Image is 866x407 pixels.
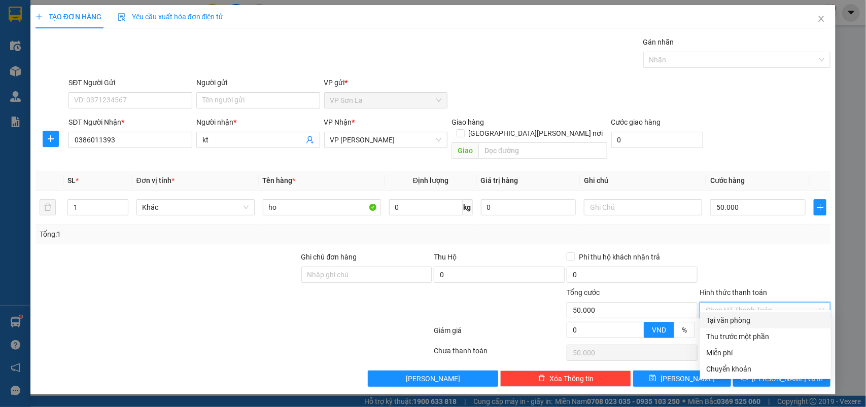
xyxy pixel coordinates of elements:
[700,288,767,297] label: Hình thức thanh toán
[324,118,352,126] span: VP Nhận
[649,375,656,383] span: save
[481,176,518,184] span: Giá trị hàng
[633,371,731,387] button: save[PERSON_NAME]
[301,267,432,283] input: Ghi chú đơn hàng
[330,93,442,108] span: VP Sơn La
[40,199,56,215] button: delete
[817,15,825,23] span: close
[584,199,702,215] input: Ghi Chú
[481,199,576,215] input: 0
[433,345,566,363] div: Chưa thanh toán
[433,325,566,343] div: Giảm giá
[406,373,460,384] span: [PERSON_NAME]
[682,326,687,334] span: %
[538,375,545,383] span: delete
[567,288,600,297] span: Tổng cước
[68,117,192,128] div: SĐT Người Nhận
[706,347,825,358] div: Miễn phí
[611,118,661,126] label: Cước giao hàng
[575,251,664,263] span: Phí thu hộ khách nhận trả
[643,38,674,46] label: Gán nhãn
[118,13,126,21] img: icon
[136,176,175,184] span: Đơn vị tính
[196,77,320,88] div: Người gửi
[330,132,442,147] span: VP Thanh Xuân
[43,135,58,143] span: plus
[706,331,825,342] div: Thu trước một phần
[36,13,43,20] span: plus
[36,13,101,21] span: TẠO ĐƠN HÀNG
[324,77,448,88] div: VP gửi
[196,117,320,128] div: Người nhận
[118,13,224,21] span: Yêu cầu xuất hóa đơn điện tử
[814,203,826,211] span: plus
[500,371,631,387] button: deleteXóa Thông tin
[463,199,473,215] span: kg
[263,176,296,184] span: Tên hàng
[413,176,448,184] span: Định lượng
[452,142,478,159] span: Giao
[710,176,745,184] span: Cước hàng
[301,253,357,261] label: Ghi chú đơn hàng
[452,118,484,126] span: Giao hàng
[68,77,192,88] div: SĐT Người Gửi
[814,199,826,215] button: plus
[67,176,76,184] span: SL
[143,200,249,215] span: Khác
[661,373,715,384] span: [PERSON_NAME]
[40,229,335,240] div: Tổng: 1
[549,373,594,384] span: Xóa Thông tin
[263,199,381,215] input: VD: Bàn, Ghế
[652,326,666,334] span: VND
[368,371,499,387] button: [PERSON_NAME]
[465,128,607,139] span: [GEOGRAPHIC_DATA][PERSON_NAME] nơi
[478,142,607,159] input: Dọc đường
[434,253,457,261] span: Thu Hộ
[43,131,59,147] button: plus
[706,363,825,375] div: Chuyển khoản
[807,5,836,33] button: Close
[611,132,703,148] input: Cước giao hàng
[306,136,314,144] span: user-add
[580,171,706,191] th: Ghi chú
[706,315,825,326] div: Tại văn phòng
